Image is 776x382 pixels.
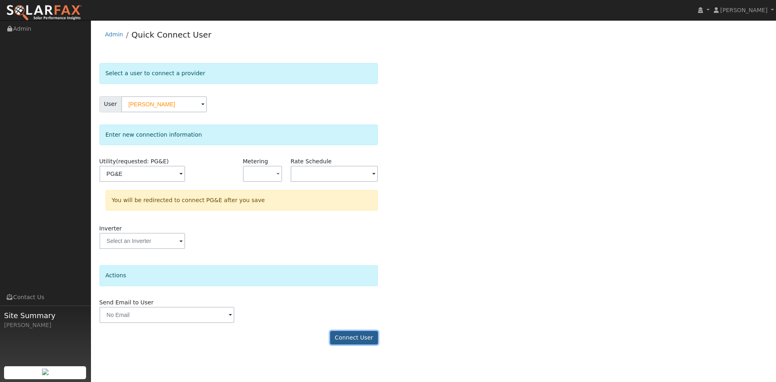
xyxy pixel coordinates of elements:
[116,158,169,165] span: (requested: PG&E)
[243,157,268,166] label: Metering
[99,265,378,286] div: Actions
[131,30,211,40] a: Quick Connect User
[99,224,122,233] label: Inverter
[105,31,123,38] a: Admin
[42,369,48,375] img: retrieve
[105,190,378,211] div: You will be redirected to connect PG&E after you save
[99,307,234,323] input: No Email
[99,157,169,166] label: Utility
[121,96,207,112] input: Select a User
[4,321,86,329] div: [PERSON_NAME]
[4,310,86,321] span: Site Summary
[99,96,122,112] span: User
[99,233,185,249] input: Select an Inverter
[99,63,378,84] div: Select a user to connect a provider
[6,4,82,21] img: SolarFax
[99,298,154,307] label: Send Email to User
[99,125,378,145] div: Enter new connection information
[291,157,331,166] label: Rate Schedule
[99,166,185,182] input: Select a Utility
[330,331,378,345] button: Connect User
[720,7,768,13] span: [PERSON_NAME]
